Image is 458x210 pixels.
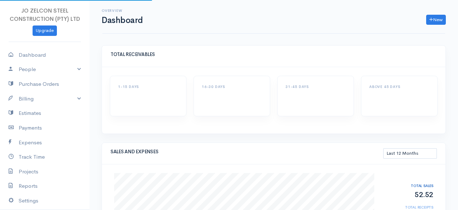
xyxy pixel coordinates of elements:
a: New [426,15,446,25]
h6: Overview [102,9,143,13]
a: Upgrade [33,25,57,36]
h6: TOTAL RECEIPTS [386,205,433,209]
h6: 16-30 DAYS [202,85,262,89]
h2: 52.52 [386,191,433,199]
h6: 31-45 DAYS [286,85,346,89]
h1: Dashboard [102,16,143,25]
h5: TOTAL RECEIVABLES [111,52,437,57]
h6: 1-15 DAYS [118,85,178,89]
h6: TOTAL SALES [386,184,433,188]
h6: ABOVE 45 DAYS [369,85,429,89]
h5: SALES AND EXPENSES [111,149,383,154]
span: JO ZELCON STEEL CONSTRUCTION (PTY) LTD [10,7,80,22]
